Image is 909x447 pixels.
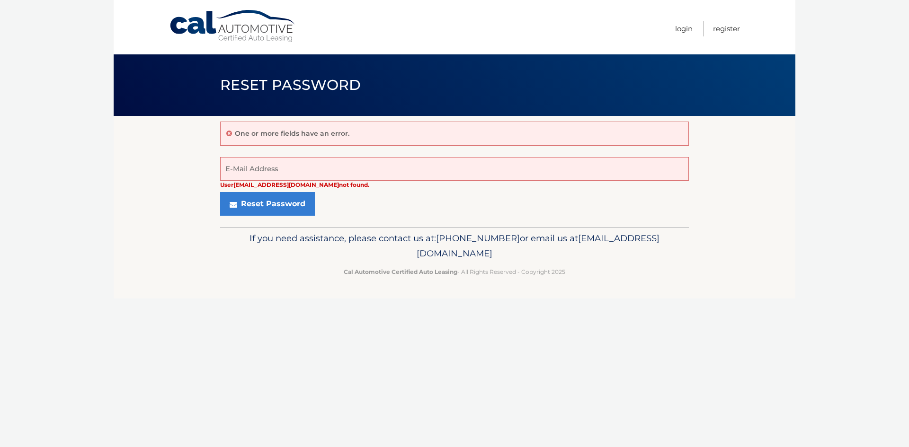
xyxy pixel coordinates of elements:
[344,268,457,275] strong: Cal Automotive Certified Auto Leasing
[226,231,683,261] p: If you need assistance, please contact us at: or email us at
[226,267,683,277] p: - All Rights Reserved - Copyright 2025
[235,129,349,138] p: One or more fields have an error.
[169,9,297,43] a: Cal Automotive
[220,157,689,181] input: E-Mail Address
[417,233,659,259] span: [EMAIL_ADDRESS][DOMAIN_NAME]
[220,181,369,188] strong: User [EMAIL_ADDRESS][DOMAIN_NAME] not found.
[220,76,361,94] span: Reset Password
[220,192,315,216] button: Reset Password
[675,21,693,36] a: Login
[436,233,520,244] span: [PHONE_NUMBER]
[713,21,740,36] a: Register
